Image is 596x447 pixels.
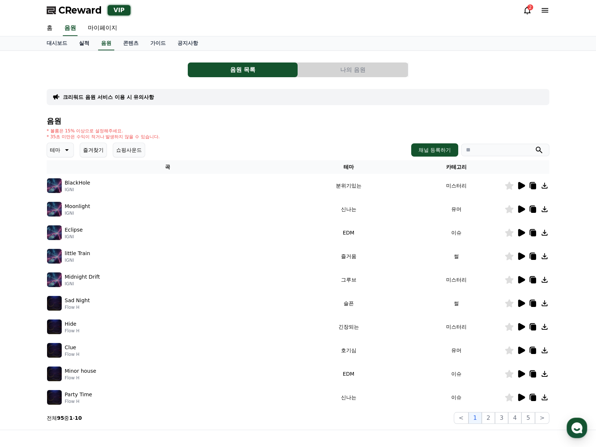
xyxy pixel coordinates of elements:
span: 대화 [67,244,76,250]
td: 호기심 [289,339,408,362]
a: 콘텐츠 [117,36,144,50]
img: music [47,366,62,381]
button: 나의 음원 [298,62,408,77]
p: * 35초 미만은 수익이 적거나 발생하지 않을 수 있습니다. [47,134,160,140]
img: music [47,296,62,311]
img: music [47,178,62,193]
p: Flow H [65,328,79,334]
td: 미스터리 [408,315,505,339]
a: 홈 [2,233,49,251]
p: BlackHole [65,179,90,187]
p: Minor house [65,367,96,375]
span: 홈 [23,244,28,250]
button: 1 [468,412,482,424]
button: 4 [508,412,521,424]
p: IGNI [65,257,90,263]
td: 이슈 [408,386,505,409]
td: EDM [289,362,408,386]
p: Flow H [65,398,92,404]
td: 유머 [408,339,505,362]
td: 썰 [408,292,505,315]
p: 전체 중 - [47,414,82,422]
div: 2 [527,4,533,10]
p: Flow H [65,304,90,310]
p: Hide [65,320,76,328]
p: Clue [65,344,76,351]
a: 음원 [98,36,114,50]
button: 채널 등록하기 [411,143,458,157]
button: 테마 [47,143,74,157]
div: VIP [108,5,130,15]
strong: 95 [57,415,64,421]
p: 테마 [50,145,60,155]
p: Sad Night [65,297,90,304]
button: 2 [482,412,495,424]
td: 긴장되는 [289,315,408,339]
p: Moonlight [65,203,90,210]
p: Eclipse [65,226,83,234]
button: 쇼핑사운드 [113,143,145,157]
p: Flow H [65,375,96,381]
strong: 10 [75,415,82,421]
p: * 볼륨은 15% 이상으로 설정해주세요. [47,128,160,134]
a: 설정 [95,233,141,251]
button: 3 [495,412,508,424]
th: 테마 [289,160,408,174]
button: 음원 목록 [188,62,298,77]
p: IGNI [65,234,83,240]
button: 즐겨찾기 [80,143,107,157]
th: 곡 [47,160,289,174]
p: IGNI [65,281,100,287]
button: > [535,412,549,424]
th: 카테고리 [408,160,505,174]
p: little Train [65,250,90,257]
a: 음원 [63,21,78,36]
td: 이슈 [408,362,505,386]
button: 5 [521,412,535,424]
td: 즐거움 [289,244,408,268]
img: music [47,272,62,287]
h4: 음원 [47,117,549,125]
td: 미스터리 [408,268,505,292]
td: 신나는 [289,197,408,221]
td: 미스터리 [408,174,505,197]
p: IGNI [65,210,90,216]
td: 유머 [408,197,505,221]
td: EDM [289,221,408,244]
a: 공지사항 [172,36,204,50]
p: Flow H [65,351,79,357]
a: 대화 [49,233,95,251]
img: music [47,390,62,405]
img: music [47,249,62,264]
a: 2 [523,6,532,15]
img: music [47,343,62,358]
a: 크리워드 음원 서비스 이용 시 유의사항 [63,93,154,101]
a: 가이드 [144,36,172,50]
a: CReward [47,4,102,16]
span: CReward [58,4,102,16]
td: 신나는 [289,386,408,409]
a: 마이페이지 [82,21,123,36]
td: 썰 [408,244,505,268]
a: 실적 [73,36,95,50]
td: 그루브 [289,268,408,292]
span: 설정 [114,244,122,250]
button: < [454,412,468,424]
p: Midnight Drift [65,273,100,281]
td: 슬픈 [289,292,408,315]
img: music [47,202,62,217]
p: Party Time [65,391,92,398]
p: IGNI [65,187,90,193]
td: 분위기있는 [289,174,408,197]
td: 이슈 [408,221,505,244]
img: music [47,225,62,240]
a: 홈 [41,21,58,36]
strong: 1 [69,415,73,421]
img: music [47,319,62,334]
a: 대시보드 [41,36,73,50]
